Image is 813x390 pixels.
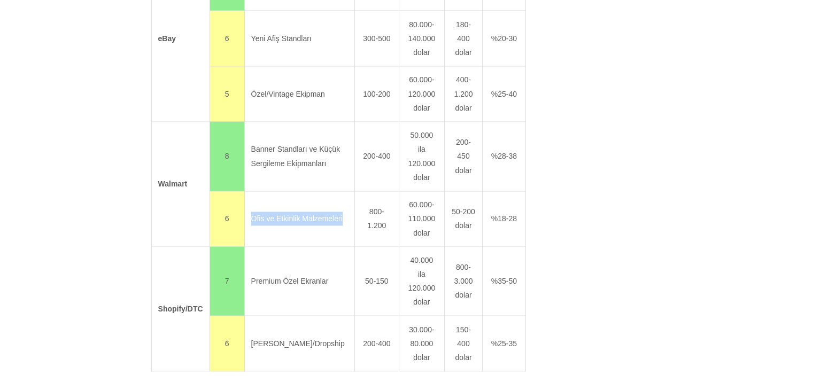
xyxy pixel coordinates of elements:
font: Özel/Vintage Ekipman [251,89,325,98]
font: 300-500 [363,34,390,43]
font: 150-400 dolar [455,325,471,361]
font: 80.000-140.000 dolar [408,20,436,56]
font: %35-50 [491,277,517,285]
font: 400-1.200 dolar [454,75,473,112]
font: 6 [225,214,229,223]
font: 800-3.000 dolar [454,263,473,299]
font: 5 [225,89,229,98]
font: %25-40 [491,89,517,98]
font: 50.000 ila 120.000 dolar [408,131,436,182]
font: 6 [225,339,229,348]
font: eBay [158,34,176,43]
font: 60.000-110.000 dolar [408,200,436,237]
font: 100-200 [363,89,390,98]
font: 50-150 [365,277,389,285]
font: 200-400 [363,339,390,348]
font: Walmart [158,180,188,188]
font: [PERSON_NAME]/Dropship [251,339,345,348]
font: 30.000-80.000 dolar [409,325,434,361]
font: %18-28 [491,214,517,223]
font: 180-400 dolar [455,20,471,56]
font: 40.000 ila 120.000 dolar [408,255,436,306]
font: Shopify/DTC [158,305,203,313]
font: Banner Standları ve Küçük Sergileme Ekipmanları [251,145,340,167]
font: Premium Özel Ekranlar [251,277,329,285]
font: 6 [225,34,229,43]
font: 800-1.200 [367,207,386,230]
font: 50-200 dolar [452,207,475,230]
font: Ofis ve Etkinlik Malzemeleri [251,214,343,223]
font: 8 [225,152,229,160]
font: 200-400 [363,152,390,160]
font: 200-450 dolar [455,138,471,174]
font: 60.000-120.000 dolar [408,75,436,112]
font: %25-35 [491,339,517,348]
font: %28-38 [491,152,517,160]
font: %20-30 [491,34,517,43]
font: 7 [225,277,229,285]
font: Yeni Afiş Standları [251,34,312,43]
